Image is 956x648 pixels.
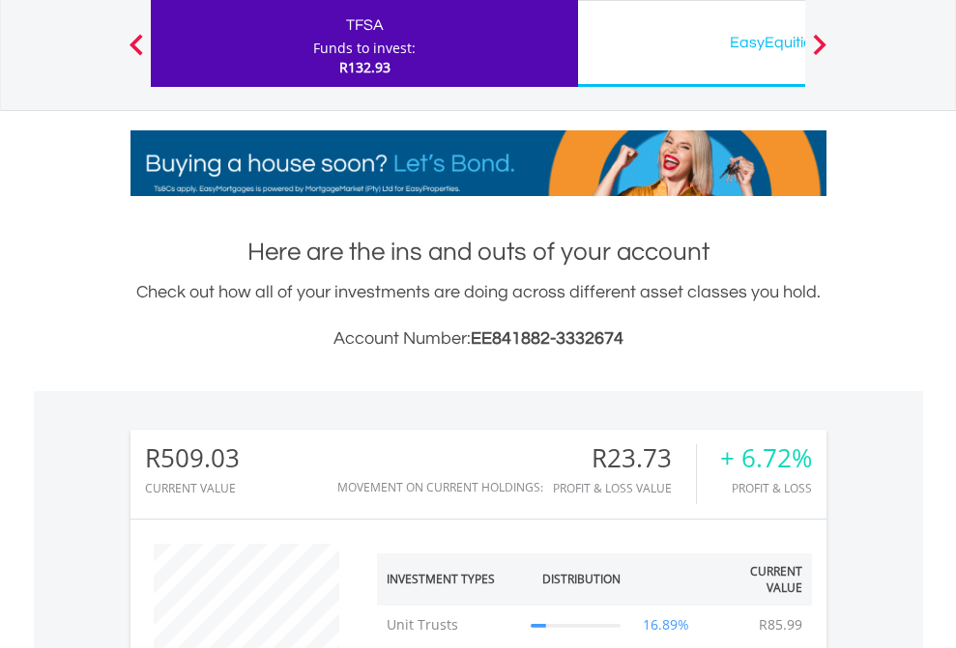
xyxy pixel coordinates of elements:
[720,444,812,472] div: + 6.72%
[130,279,826,352] div: Check out how all of your investments are doing across different asset classes you hold.
[720,482,812,494] div: Profit & Loss
[145,482,240,494] div: CURRENT VALUE
[130,325,826,352] h3: Account Number:
[162,12,566,39] div: TFSA
[800,43,839,63] button: Next
[377,606,522,644] td: Unit Trusts
[337,481,543,493] div: Movement on Current Holdings:
[471,329,623,348] span: EE841882-3332674
[703,553,812,606] th: Current Value
[339,58,391,76] span: R132.93
[749,606,812,644] td: R85.99
[377,553,522,606] th: Investment Types
[313,39,416,58] div: Funds to invest:
[553,444,696,472] div: R23.73
[145,444,240,472] div: R509.03
[130,130,826,196] img: EasyMortage Promotion Banner
[130,235,826,269] h1: Here are the ins and outs of your account
[553,482,696,494] div: Profit & Loss Value
[630,606,703,644] td: 16.89%
[542,571,621,587] div: Distribution
[117,43,156,63] button: Previous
